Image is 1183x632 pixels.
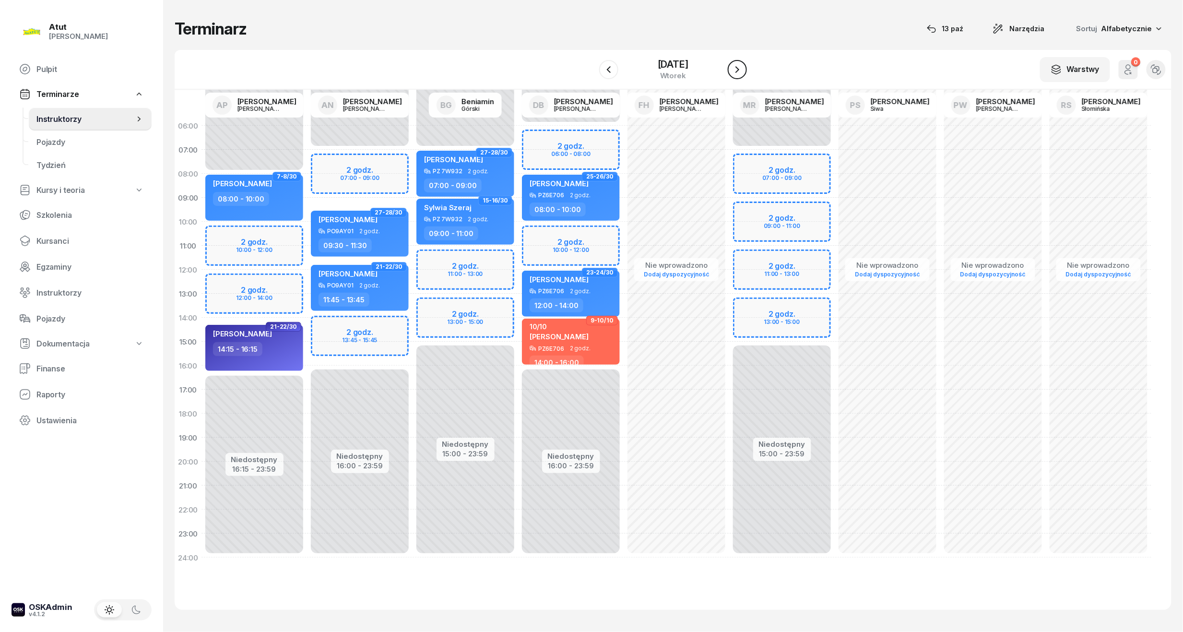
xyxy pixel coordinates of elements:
[319,238,372,252] div: 09:30 - 11:30
[213,329,272,338] span: [PERSON_NAME]
[237,98,296,105] div: [PERSON_NAME]
[743,101,756,109] span: MR
[984,19,1053,38] button: Narzędzia
[36,390,144,399] span: Raporty
[175,234,201,258] div: 11:00
[319,215,378,224] span: [PERSON_NAME]
[175,186,201,210] div: 09:00
[175,402,201,426] div: 18:00
[627,93,726,118] a: FH[PERSON_NAME][PERSON_NAME]
[918,19,972,38] button: 13 paź
[591,320,614,322] span: 9-10/10
[175,210,201,234] div: 10:00
[1040,57,1110,82] button: Warstwy
[433,168,462,174] div: PZ 7W932
[36,314,144,323] span: Pojazdy
[375,212,402,214] span: 27-28/30
[216,101,228,109] span: AP
[850,101,861,109] span: PS
[213,192,269,206] div: 08:00 - 10:00
[1119,60,1138,79] button: 0
[310,93,410,118] a: AN[PERSON_NAME][PERSON_NAME]
[660,106,706,112] div: [PERSON_NAME]
[1062,259,1135,280] button: Nie wprowadzonoDodaj dyspozycyjność
[954,101,968,109] span: PW
[213,342,262,356] div: 14:15 - 16:15
[765,98,824,105] div: [PERSON_NAME]
[538,192,564,198] div: PZ6E706
[175,114,201,138] div: 06:00
[343,106,389,112] div: [PERSON_NAME]
[205,93,304,118] a: AP[PERSON_NAME][PERSON_NAME]
[461,106,494,112] div: Górski
[548,451,594,472] button: Niedostępny16:00 - 23:59
[231,454,278,475] button: Niedostępny16:15 - 23:59
[424,155,483,164] span: [PERSON_NAME]
[871,106,917,112] div: Siwa
[530,298,583,312] div: 12:00 - 14:00
[337,451,383,472] button: Niedostępny16:00 - 23:59
[658,72,688,79] div: wtorek
[483,200,508,202] span: 15-16/30
[1082,98,1141,105] div: [PERSON_NAME]
[468,216,489,223] span: 2 godz.
[175,162,201,186] div: 08:00
[12,58,152,81] a: Pulpit
[548,460,594,470] div: 16:00 - 23:59
[533,101,544,109] span: DB
[1131,57,1140,66] div: 0
[12,409,152,432] a: Ustawienia
[319,293,369,307] div: 11:45 - 13:45
[530,332,589,341] span: [PERSON_NAME]
[521,93,621,118] a: DB[PERSON_NAME][PERSON_NAME]
[231,456,278,463] div: Niedostępny
[530,356,584,370] div: 14:00 - 16:00
[237,106,284,112] div: [PERSON_NAME]
[1062,269,1135,280] a: Dodaj dyspozycyjność
[554,98,613,105] div: [PERSON_NAME]
[376,266,402,268] span: 21-22/30
[530,203,586,216] div: 08:00 - 10:00
[851,259,924,280] button: Nie wprowadzonoDodaj dyspozycyjność
[957,259,1029,280] button: Nie wprowadzonoDodaj dyspozycyjność
[554,106,600,112] div: [PERSON_NAME]
[433,216,462,222] div: PZ 7W932
[1077,24,1100,33] span: Sortuj
[530,179,589,188] span: [PERSON_NAME]
[175,138,201,162] div: 07:00
[12,83,152,105] a: Terminarze
[570,192,591,199] span: 2 godz.
[759,448,805,458] div: 15:00 - 23:59
[461,98,494,105] div: Beniamin
[442,448,489,458] div: 15:00 - 23:59
[36,115,134,124] span: Instruktorzy
[36,186,85,195] span: Kursy i teoria
[12,333,152,354] a: Dokumentacja
[277,176,297,178] span: 7-8/30
[327,228,354,234] div: PO9AY01
[49,32,108,41] div: [PERSON_NAME]
[548,453,594,460] div: Niedostępny
[765,106,811,112] div: [PERSON_NAME]
[29,611,72,617] div: v4.1.2
[36,237,144,246] span: Kursanci
[36,288,144,298] span: Instruktorzy
[321,101,334,109] span: AN
[1049,93,1148,118] a: RS[PERSON_NAME]Słomińska
[175,330,201,354] div: 15:00
[1101,24,1152,33] span: Alfabetycznie
[424,203,472,212] span: Sylwia Szeraj
[538,346,564,352] div: PZ6E706
[231,463,278,473] div: 16:15 - 23:59
[530,275,589,284] span: [PERSON_NAME]
[530,322,589,331] div: 10/10
[429,93,502,118] a: BGBeniaminGórski
[12,357,152,380] a: Finanse
[175,378,201,402] div: 17:00
[640,259,713,280] button: Nie wprowadzonoDodaj dyspozycyjność
[175,306,201,330] div: 14:00
[36,416,144,425] span: Ustawienia
[36,339,90,348] span: Dokumentacja
[270,326,297,328] span: 21-22/30
[12,307,152,330] a: Pojazdy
